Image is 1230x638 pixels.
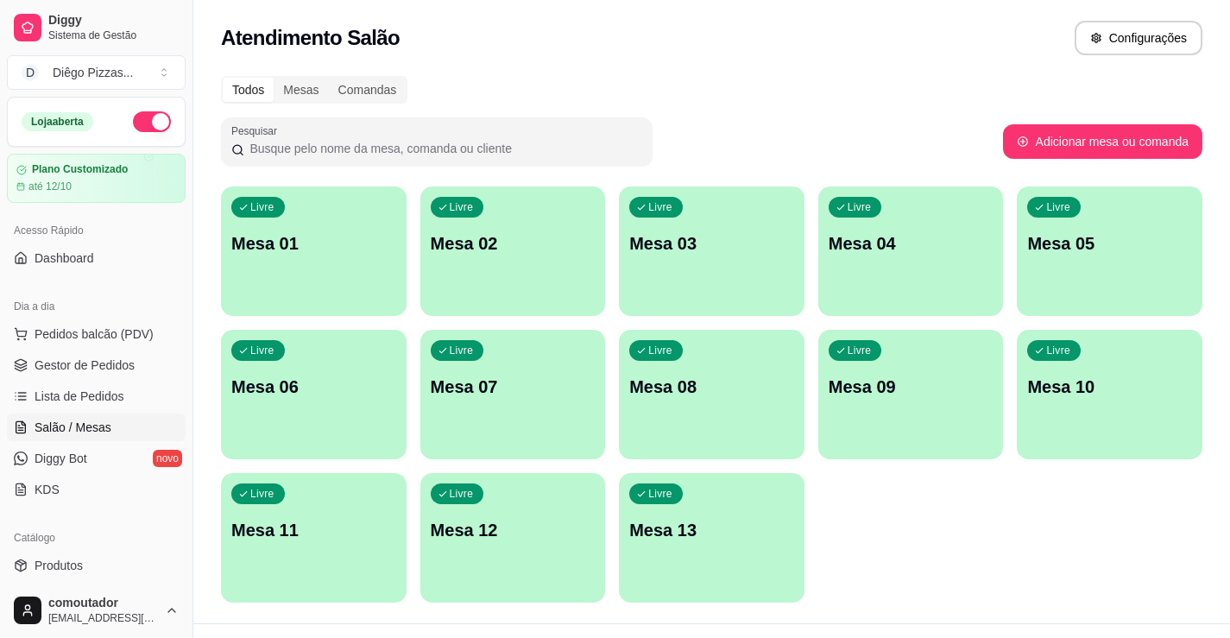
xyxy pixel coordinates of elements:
[329,78,407,102] div: Comandas
[450,487,474,501] p: Livre
[7,55,186,90] button: Select a team
[619,330,804,459] button: LivreMesa 08
[619,473,804,603] button: LivreMesa 13
[829,375,993,399] p: Mesa 09
[231,231,396,256] p: Mesa 01
[48,13,179,28] span: Diggy
[35,481,60,498] span: KDS
[250,487,274,501] p: Livre
[818,330,1004,459] button: LivreMesa 09
[244,140,642,157] input: Pesquisar
[53,64,133,81] div: Diêgo Pizzas ...
[431,518,596,542] p: Mesa 12
[221,186,407,316] button: LivreMesa 01
[848,344,872,357] p: Livre
[7,217,186,244] div: Acesso Rápido
[221,24,400,52] h2: Atendimento Salão
[7,351,186,379] a: Gestor de Pedidos
[250,344,274,357] p: Livre
[431,375,596,399] p: Mesa 07
[7,524,186,552] div: Catálogo
[1046,344,1070,357] p: Livre
[35,357,135,374] span: Gestor de Pedidos
[629,518,794,542] p: Mesa 13
[35,250,94,267] span: Dashboard
[221,330,407,459] button: LivreMesa 06
[1017,186,1202,316] button: LivreMesa 05
[7,382,186,410] a: Lista de Pedidos
[7,154,186,203] a: Plano Customizadoaté 12/10
[431,231,596,256] p: Mesa 02
[1075,21,1202,55] button: Configurações
[250,200,274,214] p: Livre
[231,375,396,399] p: Mesa 06
[48,596,158,611] span: comoutador
[629,231,794,256] p: Mesa 03
[7,445,186,472] a: Diggy Botnovo
[48,611,158,625] span: [EMAIL_ADDRESS][DOMAIN_NAME]
[7,7,186,48] a: DiggySistema de Gestão
[1003,124,1202,159] button: Adicionar mesa ou comanda
[35,450,87,467] span: Diggy Bot
[848,200,872,214] p: Livre
[1027,231,1192,256] p: Mesa 05
[629,375,794,399] p: Mesa 08
[7,590,186,631] button: comoutador[EMAIL_ADDRESS][DOMAIN_NAME]
[221,473,407,603] button: LivreMesa 11
[1027,375,1192,399] p: Mesa 10
[7,320,186,348] button: Pedidos balcão (PDV)
[35,419,111,436] span: Salão / Mesas
[274,78,328,102] div: Mesas
[420,186,606,316] button: LivreMesa 02
[223,78,274,102] div: Todos
[28,180,72,193] article: até 12/10
[648,487,672,501] p: Livre
[818,186,1004,316] button: LivreMesa 04
[48,28,179,42] span: Sistema de Gestão
[35,325,154,343] span: Pedidos balcão (PDV)
[35,388,124,405] span: Lista de Pedidos
[22,112,93,131] div: Loja aberta
[450,200,474,214] p: Livre
[231,123,283,138] label: Pesquisar
[648,200,672,214] p: Livre
[133,111,171,132] button: Alterar Status
[1046,200,1070,214] p: Livre
[7,293,186,320] div: Dia a dia
[7,244,186,272] a: Dashboard
[22,64,39,81] span: D
[7,414,186,441] a: Salão / Mesas
[7,476,186,503] a: KDS
[648,344,672,357] p: Livre
[7,552,186,579] a: Produtos
[450,344,474,357] p: Livre
[1017,330,1202,459] button: LivreMesa 10
[829,231,993,256] p: Mesa 04
[619,186,804,316] button: LivreMesa 03
[32,163,128,176] article: Plano Customizado
[420,473,606,603] button: LivreMesa 12
[35,557,83,574] span: Produtos
[231,518,396,542] p: Mesa 11
[420,330,606,459] button: LivreMesa 07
